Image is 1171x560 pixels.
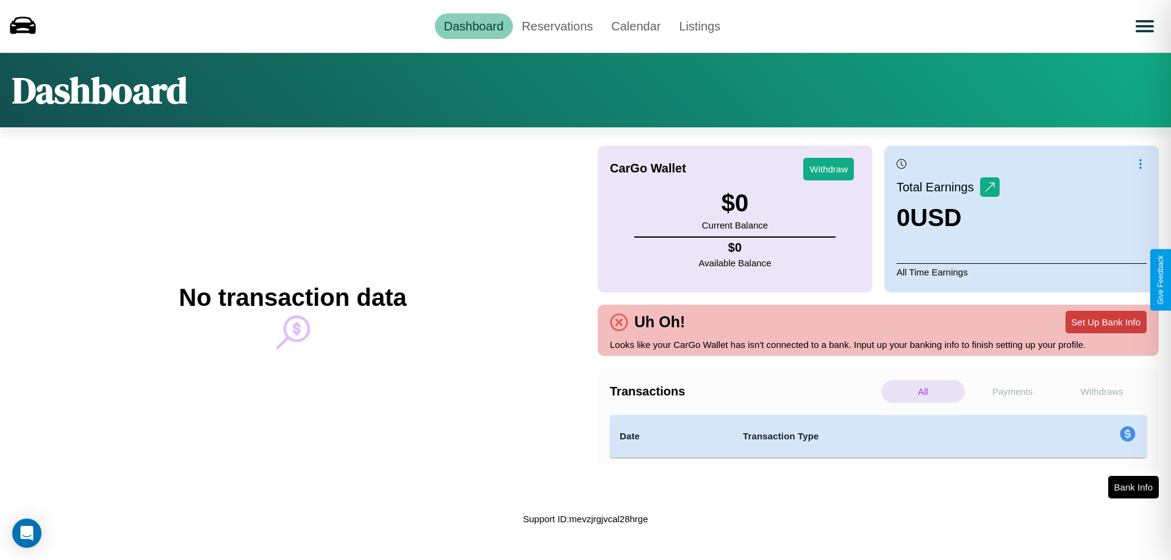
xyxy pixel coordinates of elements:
[12,519,41,548] div: Open Intercom Messenger
[702,217,768,233] p: Current Balance
[610,161,686,175] h4: CarGo Wallet
[897,204,1000,232] h3: 0 USD
[803,158,854,180] button: Withdraw
[1108,476,1159,498] button: Bank Info
[513,13,603,39] a: Reservations
[897,263,1147,280] p: All Time Earnings
[620,429,723,444] h4: Date
[1156,255,1165,305] div: Give Feedback
[971,380,1055,403] p: Payments
[435,13,513,39] a: Dashboard
[670,13,729,39] a: Listings
[699,241,772,255] h4: $ 0
[12,65,187,115] h1: Dashboard
[610,385,878,399] h4: Transactions
[1065,311,1147,333] button: Set Up Bank Info
[743,429,1020,444] h4: Transaction Type
[523,511,648,527] p: Support ID: mevzjrgjvcal28hrge
[881,380,965,403] p: All
[179,284,406,311] h2: No transaction data
[610,415,1147,458] table: simple table
[699,255,772,271] p: Available Balance
[1128,9,1162,43] button: Open menu
[1060,380,1144,403] p: Withdraws
[897,176,980,198] p: Total Earnings
[602,13,670,39] a: Calendar
[628,313,691,331] h4: Uh Oh!
[702,190,768,217] h3: $ 0
[610,336,1147,353] p: Looks like your CarGo Wallet has isn't connected to a bank. Input up your banking info to finish ...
